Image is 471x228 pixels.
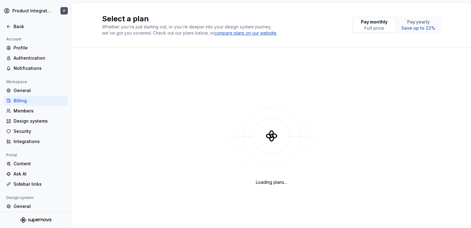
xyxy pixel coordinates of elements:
[4,194,36,201] div: Design system
[4,212,68,222] a: Members
[353,18,396,32] button: Pay monthlyFull price
[12,8,52,14] div: Product Integration
[4,201,68,211] a: General
[14,108,65,114] div: Members
[4,22,68,32] a: Back
[4,96,68,106] a: Billing
[361,19,387,25] p: Pay monthly
[14,161,65,167] div: Content
[4,179,68,189] a: Sidebar links
[14,128,65,134] div: Security
[14,98,65,104] div: Billing
[1,4,70,18] button: Product IntegrationP
[4,151,19,159] div: Portal
[397,18,440,32] button: Pay yearlySave up to 22%
[4,78,30,86] div: Workspace
[14,171,65,177] div: Ask AI
[14,45,65,51] div: Profile
[14,87,65,94] div: General
[14,138,65,145] div: Integrations
[14,181,65,187] div: Sidebar links
[4,169,68,179] a: Ask AI
[256,179,287,185] div: Loading plans...
[4,106,68,116] a: Members
[102,24,281,36] div: Whether you're just starting out, or you're deeper into your design system journey, we've got you...
[14,118,65,124] div: Design systems
[4,116,68,126] a: Design systems
[4,43,68,53] a: Profile
[102,14,344,24] h2: Select a plan
[401,19,435,25] p: Pay yearly
[63,8,65,13] div: P
[4,159,68,169] a: Content
[14,23,65,30] div: Back
[4,36,24,43] div: Account
[4,126,68,136] a: Security
[361,25,387,31] p: Full price
[14,65,65,71] div: Notifications
[4,63,68,73] a: Notifications
[20,217,51,223] svg: Supernova Logo
[214,30,277,36] a: compare plans on our website.
[14,55,65,61] div: Authentication
[401,25,435,31] p: Save up to 22%
[4,86,68,95] a: General
[14,203,65,209] div: General
[4,137,68,146] a: Integrations
[4,53,68,63] a: Authentication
